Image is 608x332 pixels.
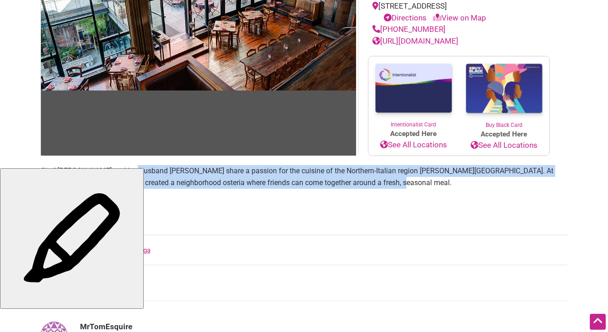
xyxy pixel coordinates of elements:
a: [PHONE_NUMBER] [372,25,446,34]
a: Directions [384,13,427,22]
a: [URL][DOMAIN_NAME] [372,36,458,45]
div: Scroll Back to Top [590,314,606,330]
img: Buy Black Card [459,56,549,121]
span: Accepted Here [368,129,459,139]
td: Learn More [40,205,568,235]
a: See All Locations [459,140,549,151]
span: Accepted Here [459,129,549,140]
b: MrTomEsquire [80,322,132,331]
a: See All Locations [368,139,459,151]
a: View on Map [433,13,486,22]
p: Chef [PERSON_NAME] and her husband [PERSON_NAME] share a passion for the cuisine of the Northern-... [40,165,568,188]
div: [STREET_ADDRESS] [372,0,545,24]
a: Intentionalist Card [368,56,459,129]
img: Intentionalist Card [368,56,459,121]
a: Buy Black Card [459,56,549,129]
h2: Recommendations: [40,274,568,290]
